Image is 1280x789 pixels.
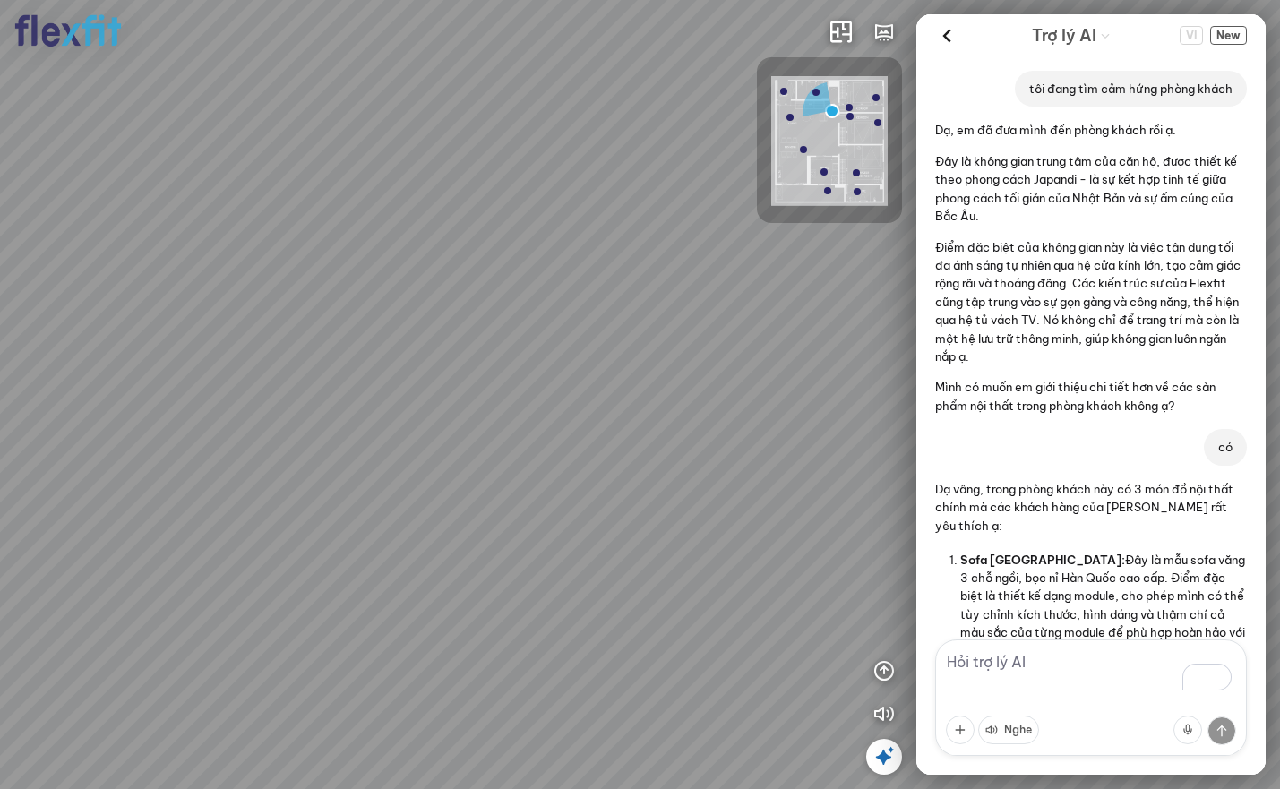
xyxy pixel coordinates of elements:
[1210,26,1247,45] span: New
[1210,26,1247,45] button: New Chat
[935,480,1247,535] p: Dạ vâng, trong phòng khách này có 3 món đồ nội thất chính mà các khách hàng của [PERSON_NAME] rất...
[935,238,1247,366] p: Điểm đặc biệt của không gian này là việc tận dụng tối đa ánh sáng tự nhiên qua hệ cửa kính lớn, t...
[960,553,1125,567] span: Sofa [GEOGRAPHIC_DATA]:
[1180,26,1203,45] span: VI
[1218,438,1233,456] p: có
[1180,26,1203,45] button: Change language
[1029,80,1233,98] p: tôi đang tìm cảm hứng phòng khách
[14,14,122,47] img: logo
[978,716,1039,744] button: Nghe
[935,639,1247,756] textarea: To enrich screen reader interactions, please activate Accessibility in Grammarly extension settings
[1032,23,1096,48] span: Trợ lý AI
[935,378,1247,415] p: Mình có muốn em giới thiệu chi tiết hơn về các sản phẩm nội thất trong phòng khách không ạ?
[935,152,1247,226] p: Đây là không gian trung tâm của căn hộ, được thiết kế theo phong cách Japandi - là sự kết hợp tin...
[935,121,1247,139] p: Dạ, em đã đưa mình đến phòng khách rồi ạ.
[1032,21,1111,49] div: AI Guide options
[960,547,1247,664] li: Đây là mẫu sofa văng 3 chỗ ngồi, bọc nỉ Hàn Quốc cao cấp. Điểm đặc biệt là thiết kế dạng module, ...
[771,76,888,206] img: Flexfit_Apt1_M__JKL4XAWR2ATG.png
